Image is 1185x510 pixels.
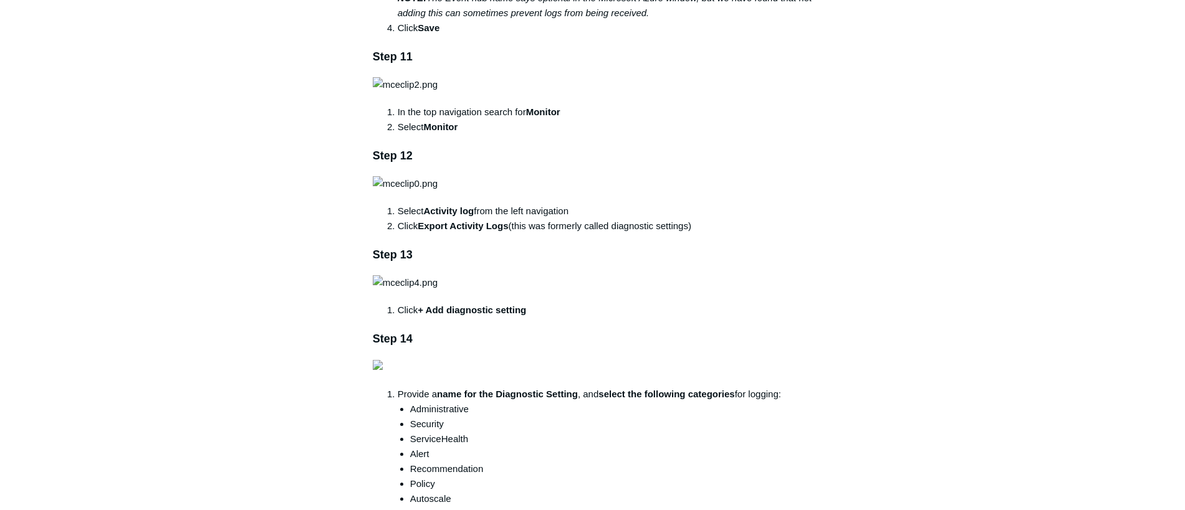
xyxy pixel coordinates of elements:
li: Select [398,120,813,135]
img: mceclip2.png [373,77,438,92]
h3: Step 11 [373,48,813,66]
li: Recommendation [410,461,813,476]
strong: Save [418,22,439,33]
strong: Activity log [423,205,474,216]
h3: Step 13 [373,246,813,264]
strong: Export Activity Logs [418,220,508,231]
img: mceclip0.png [373,176,438,191]
strong: + Add diagnostic setting [418,305,526,315]
h3: Step 14 [373,330,813,348]
strong: Monitor [423,121,458,132]
li: Policy [410,476,813,491]
li: Click [398,21,813,35]
li: Click (this was formerly called diagnostic settings) [398,219,813,234]
strong: Monitor [526,106,560,117]
strong: name for the Diagnostic Setting [437,389,578,399]
strong: select the following categories [598,389,734,399]
h3: Step 12 [373,147,813,165]
li: Click [398,303,813,318]
img: mceclip4.png [373,275,438,290]
li: Autoscale [410,491,813,506]
li: Select from the left navigation [398,204,813,219]
li: ServiceHealth [410,432,813,446]
li: In the top navigation search for [398,105,813,120]
li: Alert [410,446,813,461]
li: Security [410,417,813,432]
img: 41428195825043 [373,360,383,370]
li: Administrative [410,402,813,417]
